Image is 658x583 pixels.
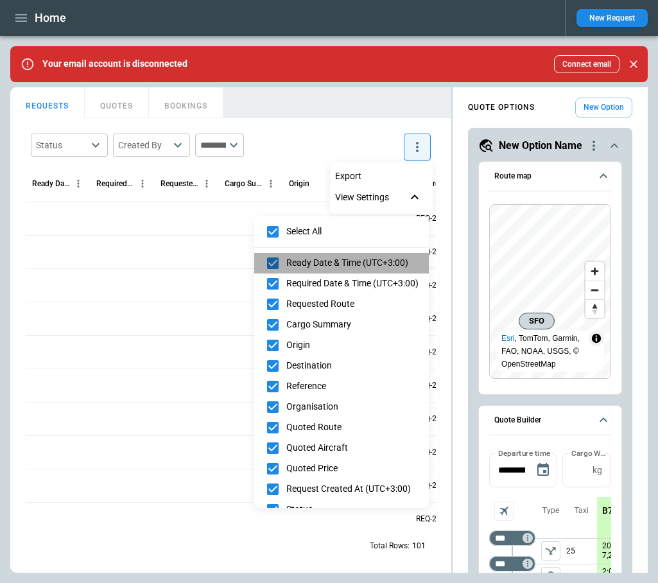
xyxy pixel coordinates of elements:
[286,381,419,392] span: Reference
[286,226,419,237] span: Select All
[286,360,419,371] span: Destination
[286,278,419,289] span: Required Date & Time (UTC+3:00)
[286,401,419,412] span: Organisation
[286,463,419,474] span: Quoted Price
[286,257,419,268] span: Ready Date & Time (UTC+3:00)
[286,504,419,515] span: Status
[286,422,419,433] span: Quoted Route
[286,319,419,330] span: Cargo Summary
[286,442,419,453] span: Quoted Aircraft
[286,483,419,494] span: Request Created At (UTC+3:00)
[286,299,419,309] span: Requested Route
[286,340,419,351] span: Origin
